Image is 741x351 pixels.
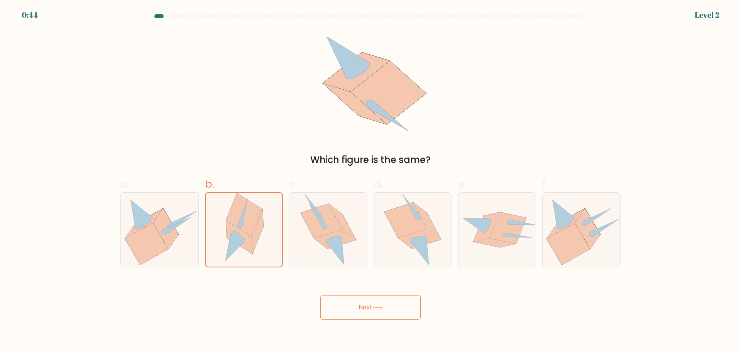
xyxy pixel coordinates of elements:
[695,9,719,21] div: Level 2
[320,295,421,320] button: Next
[205,176,214,191] span: b.
[374,176,383,191] span: d.
[125,153,616,167] div: Which figure is the same?
[120,176,130,191] span: a.
[458,176,467,191] span: e.
[22,9,38,21] div: 0:44
[289,176,298,191] span: c.
[542,176,548,191] span: f.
